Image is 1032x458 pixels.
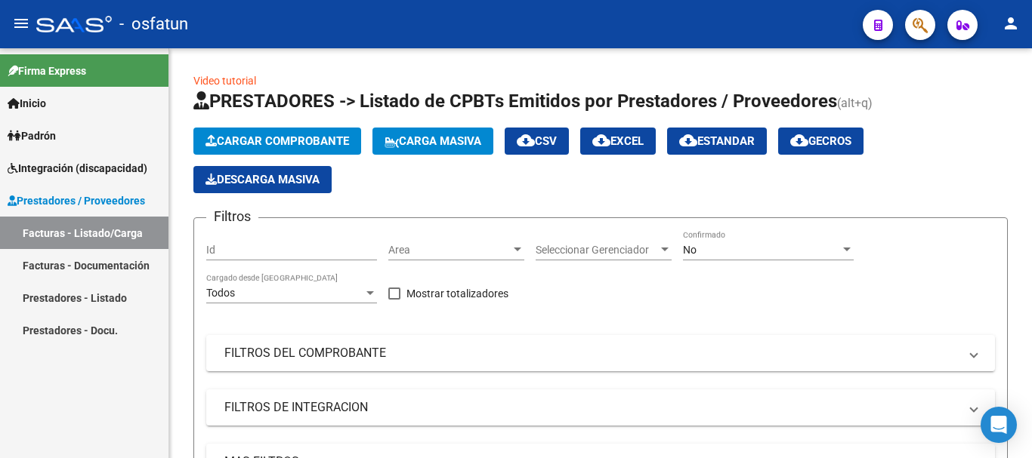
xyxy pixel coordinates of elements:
span: CSV [517,134,557,148]
button: Gecros [778,128,864,155]
span: Estandar [679,134,755,148]
mat-panel-title: FILTROS DE INTEGRACION [224,399,959,416]
button: Estandar [667,128,767,155]
mat-icon: cloud_download [592,131,610,149]
span: No [683,244,697,256]
mat-expansion-panel-header: FILTROS DE INTEGRACION [206,389,995,426]
span: Firma Express [8,63,86,79]
span: Area [388,244,511,257]
mat-expansion-panel-header: FILTROS DEL COMPROBANTE [206,335,995,371]
app-download-masive: Descarga masiva de comprobantes (adjuntos) [193,166,332,193]
mat-icon: cloud_download [517,131,535,149]
span: Prestadores / Proveedores [8,192,145,209]
span: Gecros [790,134,851,148]
span: Cargar Comprobante [205,134,349,148]
a: Video tutorial [193,75,256,87]
button: EXCEL [580,128,656,155]
span: - osfatun [119,8,188,41]
span: Mostrar totalizadores [406,284,508,303]
span: EXCEL [592,134,644,148]
mat-icon: cloud_download [790,131,808,149]
mat-icon: menu [12,14,30,32]
div: Open Intercom Messenger [981,407,1017,443]
mat-panel-title: FILTROS DEL COMPROBANTE [224,345,959,361]
button: Carga Masiva [372,128,493,155]
span: Integración (discapacidad) [8,160,147,177]
span: Todos [206,287,235,299]
span: Carga Masiva [385,134,481,148]
button: CSV [505,128,569,155]
mat-icon: cloud_download [679,131,697,149]
span: (alt+q) [837,96,873,110]
span: Inicio [8,95,46,112]
button: Cargar Comprobante [193,128,361,155]
button: Descarga Masiva [193,166,332,193]
span: Descarga Masiva [205,173,320,186]
span: PRESTADORES -> Listado de CPBTs Emitidos por Prestadores / Proveedores [193,91,837,112]
span: Seleccionar Gerenciador [536,244,658,257]
mat-icon: person [1002,14,1020,32]
h3: Filtros [206,206,258,227]
span: Padrón [8,128,56,144]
